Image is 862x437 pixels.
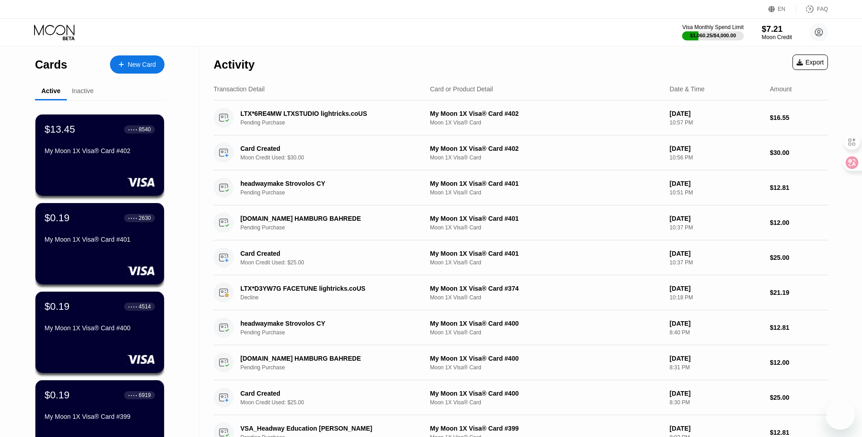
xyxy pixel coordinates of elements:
div: My Moon 1X Visa® Card #401 [430,250,662,257]
div: LTX*D3YW7G FACETUNE lightricks.coUSDeclineMy Moon 1X Visa® Card #374Moon 1X Visa® Card[DATE]10:18... [214,275,828,310]
div: Transaction Detail [214,85,264,93]
div: Visa Monthly Spend Limit [682,24,743,30]
div: Pending Purchase [240,119,429,126]
div: Card Created [240,145,415,152]
div: My Moon 1X Visa® Card #374 [430,285,662,292]
div: [DATE] [670,180,763,187]
div: My Moon 1X Visa® Card #399 [45,413,155,420]
div: $12.81 [770,184,828,191]
div: $21.19 [770,289,828,296]
div: 10:37 PM [670,224,763,231]
div: Moon 1X Visa® Card [430,154,662,161]
div: Date & Time [670,85,705,93]
div: $16.55 [770,114,828,121]
div: My Moon 1X Visa® Card #402 [430,110,662,117]
div: headwaymake Strovolos CYPending PurchaseMy Moon 1X Visa® Card #401Moon 1X Visa® Card[DATE]10:51 P... [214,170,828,205]
div: My Moon 1X Visa® Card #399 [430,425,662,432]
div: [DATE] [670,320,763,327]
div: Pending Purchase [240,364,429,371]
div: My Moon 1X Visa® Card #402 [430,145,662,152]
div: Decline [240,294,429,301]
div: Visa Monthly Spend Limit$1,060.25/$4,000.00 [682,24,743,40]
div: Moon 1X Visa® Card [430,399,662,406]
div: ● ● ● ● [128,217,137,219]
div: Card CreatedMoon Credit Used: $30.00My Moon 1X Visa® Card #402Moon 1X Visa® Card[DATE]10:56 PM$30.00 [214,135,828,170]
div: Card Created [240,250,415,257]
div: 10:18 PM [670,294,763,301]
div: [DATE] [670,355,763,362]
div: EN [768,5,796,14]
div: $25.00 [770,394,828,401]
div: My Moon 1X Visa® Card #402 [45,147,155,154]
div: $0.19● ● ● ●2630My Moon 1X Visa® Card #401 [35,203,164,284]
div: [DATE] [670,145,763,152]
div: 10:37 PM [670,259,763,266]
div: My Moon 1X Visa® Card #401 [430,180,662,187]
div: Activity [214,58,254,71]
div: 4514 [139,303,151,310]
div: [DATE] [670,215,763,222]
div: headwaymake Strovolos CY [240,320,415,327]
div: Pending Purchase [240,224,429,231]
div: Moon 1X Visa® Card [430,259,662,266]
div: Moon 1X Visa® Card [430,364,662,371]
div: 8:30 PM [670,399,763,406]
div: Inactive [72,87,94,94]
div: $12.00 [770,219,828,226]
div: Active [41,87,60,94]
div: My Moon 1X Visa® Card #400 [45,324,155,332]
div: Card CreatedMoon Credit Used: $25.00My Moon 1X Visa® Card #400Moon 1X Visa® Card[DATE]8:30 PM$25.00 [214,380,828,415]
div: $12.81 [770,324,828,331]
div: My Moon 1X Visa® Card #400 [430,320,662,327]
div: 10:56 PM [670,154,763,161]
div: LTX*D3YW7G FACETUNE lightricks.coUS [240,285,415,292]
div: [DOMAIN_NAME] HAMBURG BAHREDEPending PurchaseMy Moon 1X Visa® Card #401Moon 1X Visa® Card[DATE]10... [214,205,828,240]
div: Moon 1X Visa® Card [430,294,662,301]
div: Card CreatedMoon Credit Used: $25.00My Moon 1X Visa® Card #401Moon 1X Visa® Card[DATE]10:37 PM$25.00 [214,240,828,275]
div: ● ● ● ● [128,394,137,397]
div: 6919 [139,392,151,398]
div: Moon Credit Used: $30.00 [240,154,429,161]
div: My Moon 1X Visa® Card #401 [430,215,662,222]
div: $12.00 [770,359,828,366]
div: 10:57 PM [670,119,763,126]
div: ● ● ● ● [128,128,137,131]
div: My Moon 1X Visa® Card #400 [430,390,662,397]
div: 8:31 PM [670,364,763,371]
div: [DATE] [670,250,763,257]
div: My Moon 1X Visa® Card #401 [45,236,155,243]
div: $0.19 [45,389,70,401]
div: Export [797,59,824,66]
div: ● ● ● ● [128,305,137,308]
div: $12.81 [770,429,828,436]
div: FAQ [796,5,828,14]
div: New Card [110,55,164,74]
div: Export [792,55,828,70]
div: Moon 1X Visa® Card [430,119,662,126]
div: [DATE] [670,425,763,432]
div: FAQ [817,6,828,12]
div: Moon Credit Used: $25.00 [240,259,429,266]
div: Card or Product Detail [430,85,493,93]
div: Moon 1X Visa® Card [430,224,662,231]
div: $25.00 [770,254,828,261]
div: Moon Credit Used: $25.00 [240,399,429,406]
div: [DOMAIN_NAME] HAMBURG BAHREDE [240,355,415,362]
div: Moon 1X Visa® Card [430,189,662,196]
div: [DATE] [670,285,763,292]
div: EN [778,6,786,12]
div: $0.19● ● ● ●4514My Moon 1X Visa® Card #400 [35,292,164,373]
div: headwaymake Strovolos CYPending PurchaseMy Moon 1X Visa® Card #400Moon 1X Visa® Card[DATE]8:40 PM... [214,310,828,345]
div: $0.19 [45,212,70,224]
div: LTX*6RE4MW LTXSTUDIO lightricks.coUSPending PurchaseMy Moon 1X Visa® Card #402Moon 1X Visa® Card[... [214,100,828,135]
div: $0.19 [45,301,70,313]
div: Moon 1X Visa® Card [430,329,662,336]
div: headwaymake Strovolos CY [240,180,415,187]
div: Pending Purchase [240,329,429,336]
div: $1,060.25 / $4,000.00 [690,33,736,38]
iframe: 启动消息传送窗口的按钮 [826,401,855,430]
div: [DATE] [670,390,763,397]
div: $7.21Moon Credit [762,24,792,40]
